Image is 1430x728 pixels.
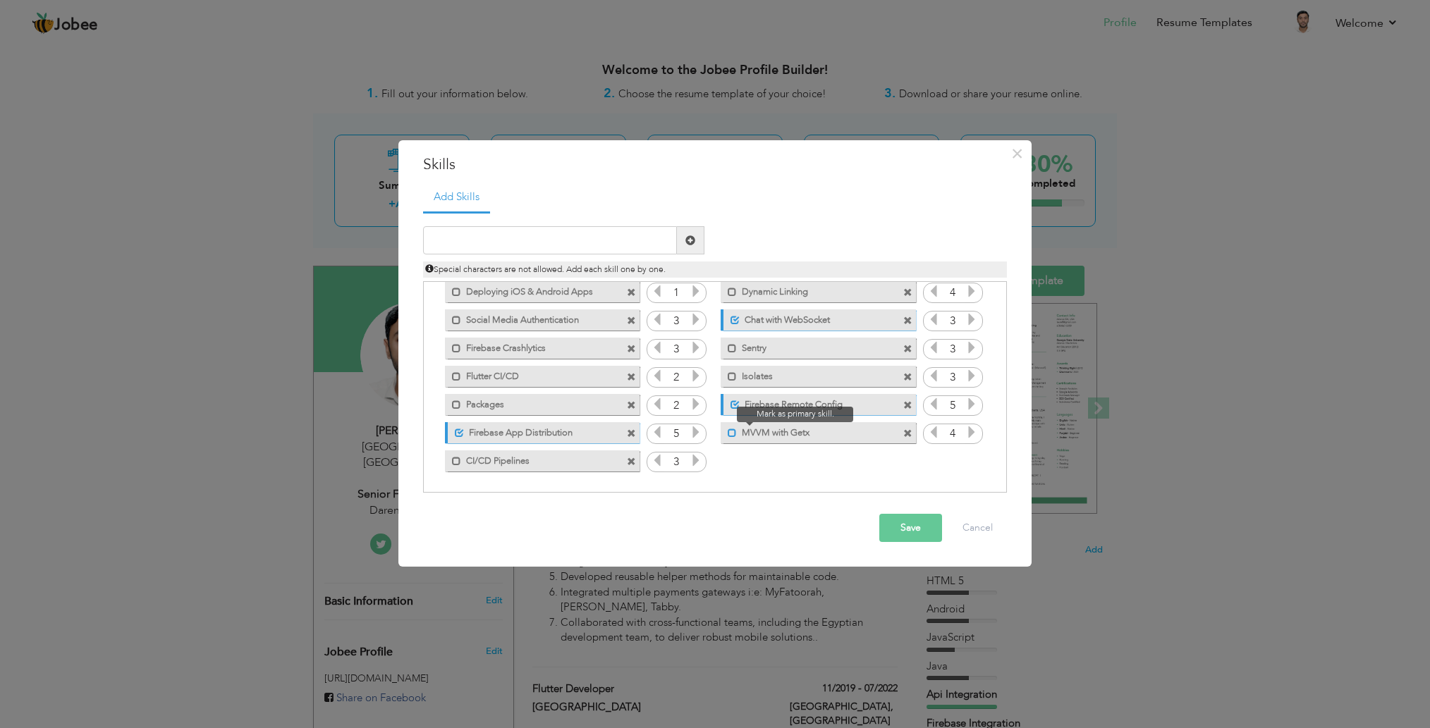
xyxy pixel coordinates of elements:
[740,309,880,327] label: Chat with WebSocket
[461,338,604,355] label: Firebase Crashlytics
[423,154,1007,175] h3: Skills
[948,514,1007,542] button: Cancel
[461,450,604,468] label: CI/CD Pipelines
[740,394,880,412] label: Firebase Remote Config
[737,422,879,440] label: MVVM with Getx
[423,183,490,214] a: Add Skills
[737,407,853,421] span: Mark as primary skill.
[737,366,879,383] label: Isolates
[461,309,604,327] label: Social Media Authentication
[425,264,666,275] span: Special characters are not allowed. Add each skill one by one.
[461,366,604,383] label: Flutter CI/CD
[879,514,942,542] button: Save
[1011,141,1023,166] span: ×
[1006,142,1028,165] button: Close
[461,394,604,412] label: Packages
[464,422,604,440] label: Firebase App Distribution
[737,338,879,355] label: Sentry
[461,281,604,299] label: Deploying iOS & Android Apps
[737,281,879,299] label: Dynamic Linking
